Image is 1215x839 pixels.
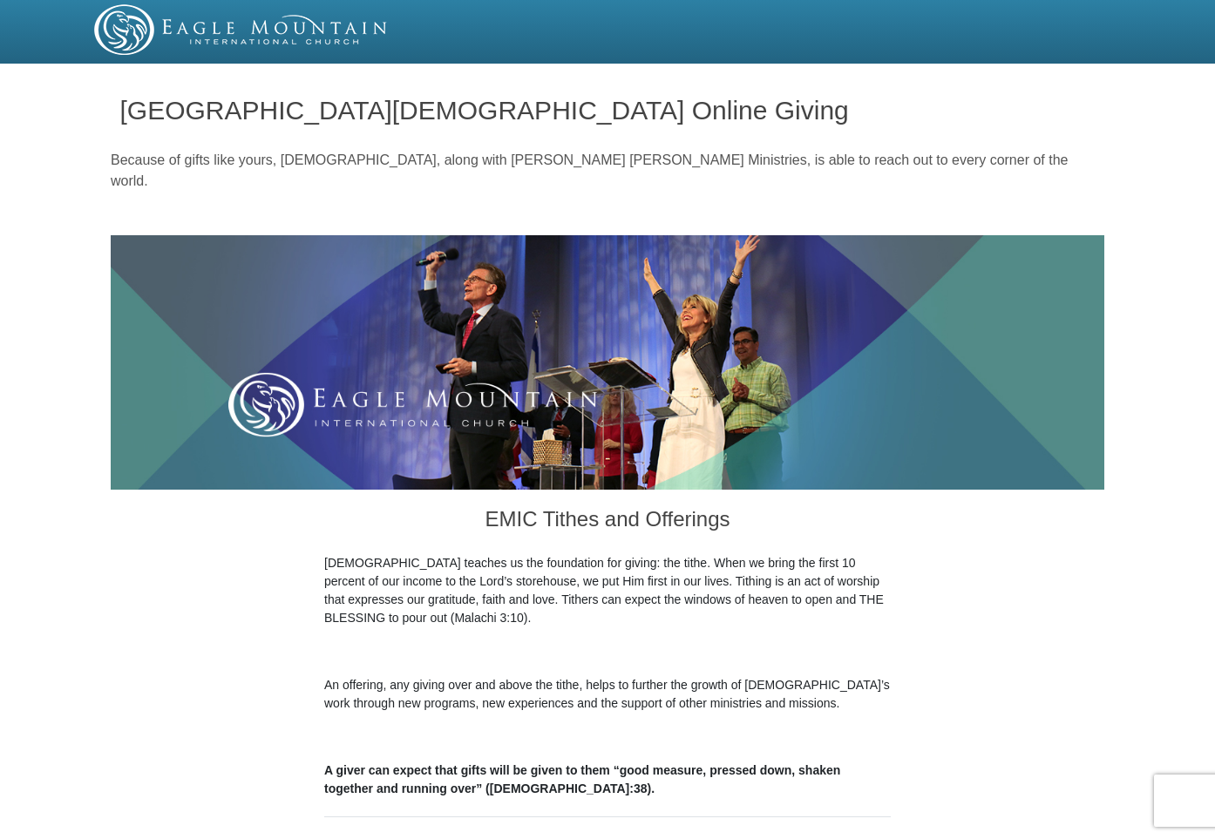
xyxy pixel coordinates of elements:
[94,4,389,55] img: EMIC
[324,676,891,713] p: An offering, any giving over and above the tithe, helps to further the growth of [DEMOGRAPHIC_DAT...
[111,150,1104,192] p: Because of gifts like yours, [DEMOGRAPHIC_DATA], along with [PERSON_NAME] [PERSON_NAME] Ministrie...
[120,96,1096,125] h1: [GEOGRAPHIC_DATA][DEMOGRAPHIC_DATA] Online Giving
[324,554,891,627] p: [DEMOGRAPHIC_DATA] teaches us the foundation for giving: the tithe. When we bring the first 10 pe...
[324,763,840,795] b: A giver can expect that gifts will be given to them “good measure, pressed down, shaken together ...
[324,490,891,554] h3: EMIC Tithes and Offerings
